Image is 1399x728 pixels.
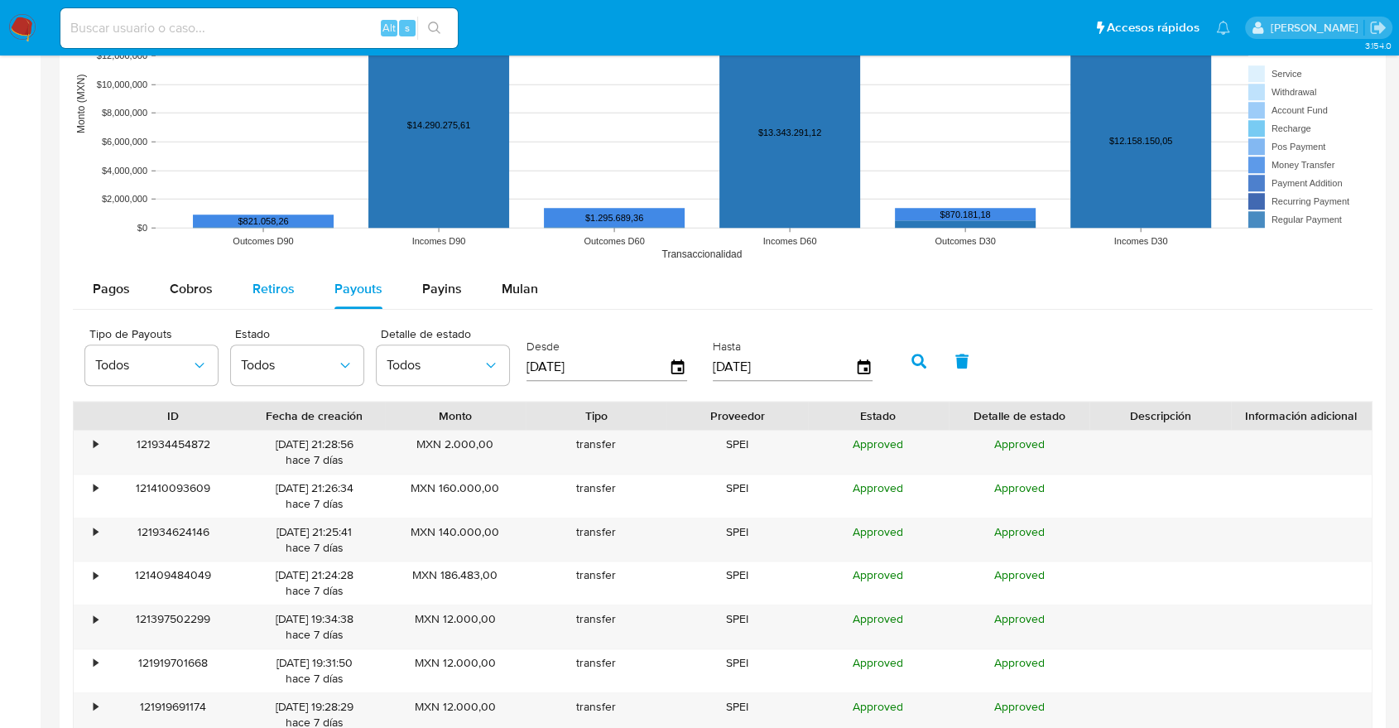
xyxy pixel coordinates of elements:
[1107,19,1199,36] span: Accesos rápidos
[60,17,458,39] input: Buscar usuario o caso...
[382,20,396,36] span: Alt
[405,20,410,36] span: s
[1364,39,1391,52] span: 3.154.0
[1216,21,1230,35] a: Notificaciones
[417,17,451,40] button: search-icon
[1369,19,1387,36] a: Salir
[1270,20,1363,36] p: juan.tosini@mercadolibre.com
